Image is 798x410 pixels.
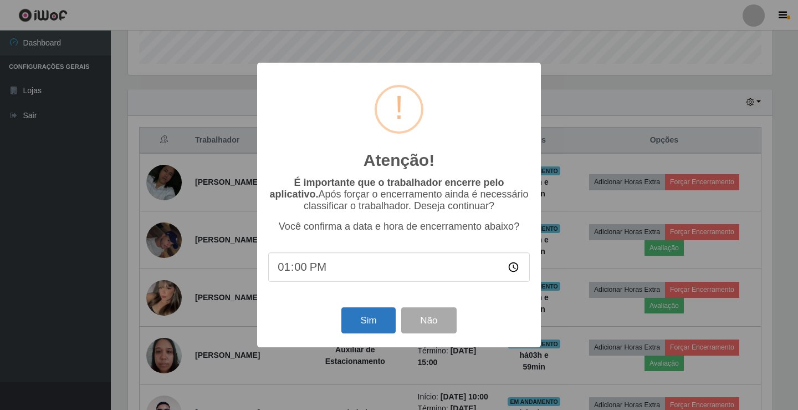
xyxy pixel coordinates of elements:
[401,307,456,333] button: Não
[268,177,530,212] p: Após forçar o encerramento ainda é necessário classificar o trabalhador. Deseja continuar?
[269,177,504,200] b: É importante que o trabalhador encerre pelo aplicativo.
[268,221,530,232] p: Você confirma a data e hora de encerramento abaixo?
[364,150,434,170] h2: Atenção!
[341,307,395,333] button: Sim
